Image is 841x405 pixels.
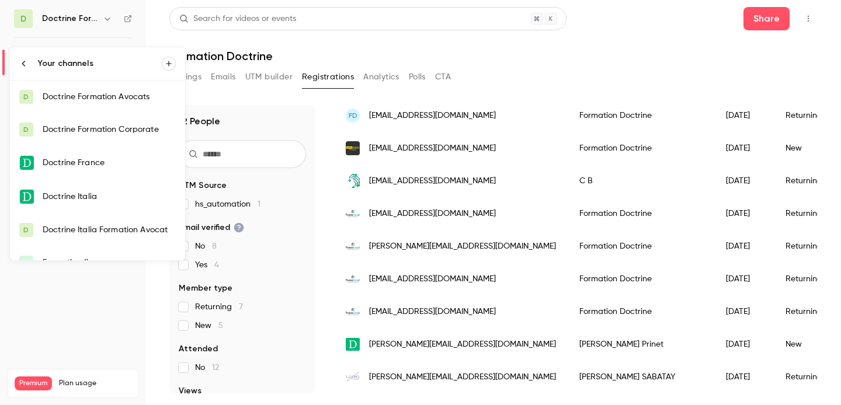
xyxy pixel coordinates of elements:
[43,91,176,103] div: Doctrine Formation Avocats
[23,124,29,135] span: D
[23,225,29,235] span: D
[43,224,176,236] div: Doctrine Italia Formation Avocat
[43,257,176,268] div: Formation flow
[20,156,34,170] img: Doctrine France
[43,157,176,169] div: Doctrine France
[25,257,28,268] span: F
[43,124,176,135] div: Doctrine Formation Corporate
[20,190,34,204] img: Doctrine Italia
[38,58,162,69] div: Your channels
[43,191,176,202] div: Doctrine Italia
[23,92,29,102] span: D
